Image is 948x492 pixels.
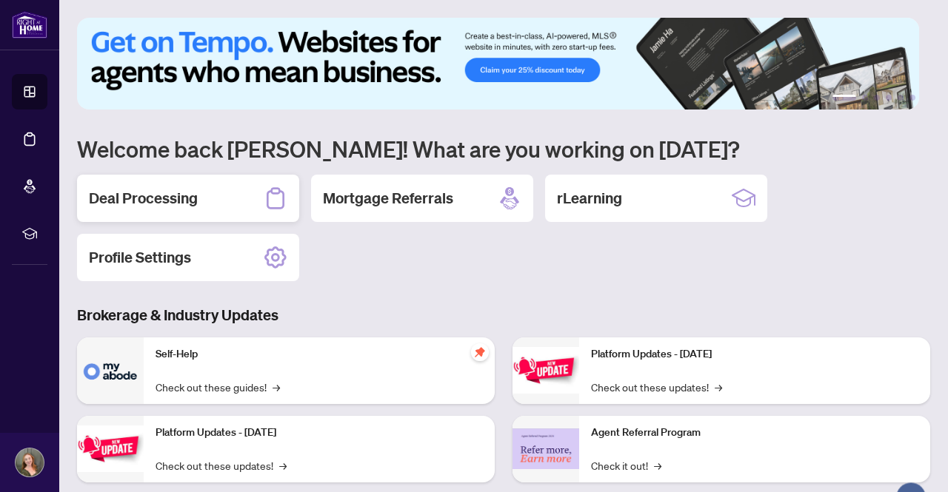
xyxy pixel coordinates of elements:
[654,457,661,474] span: →
[16,448,44,476] img: Profile Icon
[591,346,918,363] p: Platform Updates - [DATE]
[591,425,918,441] p: Agent Referral Program
[513,428,579,469] img: Agent Referral Program
[889,440,933,485] button: Open asap
[715,379,722,395] span: →
[156,457,287,474] a: Check out these updates!→
[874,95,880,101] button: 3
[557,188,622,209] h2: rLearning
[323,188,453,209] h2: Mortgage Referrals
[12,11,47,38] img: logo
[886,95,892,101] button: 4
[279,457,287,474] span: →
[471,343,489,361] span: pushpin
[89,188,198,209] h2: Deal Processing
[156,379,280,395] a: Check out these guides!→
[832,95,856,101] button: 1
[591,379,722,395] a: Check out these updates!→
[77,18,919,109] img: Slide 0
[156,346,483,363] p: Self-Help
[89,247,191,268] h2: Profile Settings
[513,347,579,394] img: Platform Updates - June 23, 2025
[156,425,483,441] p: Platform Updates - [DATE]
[273,379,280,395] span: →
[591,457,661,474] a: Check it out!→
[909,95,915,101] button: 6
[77,135,930,163] h1: Welcome back [PERSON_NAME]! What are you working on [DATE]?
[77,425,144,472] img: Platform Updates - September 16, 2025
[77,305,930,326] h3: Brokerage & Industry Updates
[898,95,904,101] button: 5
[77,337,144,404] img: Self-Help
[862,95,868,101] button: 2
